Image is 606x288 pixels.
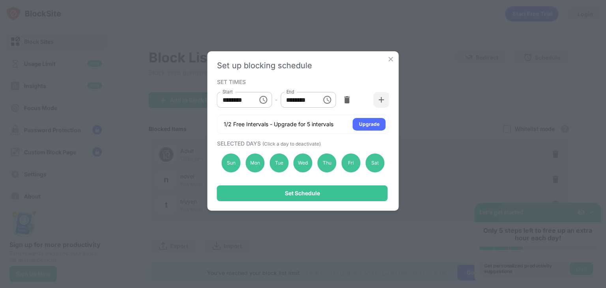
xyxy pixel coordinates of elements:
[269,153,288,172] div: Tue
[217,140,387,147] div: SELECTED DAYS
[223,88,233,95] label: Start
[245,153,264,172] div: Mon
[286,88,294,95] label: End
[255,92,271,108] button: Choose time, selected time is 10:00 AM
[318,153,337,172] div: Thu
[224,120,333,128] div: 1/2 Free Intervals - Upgrade for 5 intervals
[319,92,335,108] button: Choose time, selected time is 1:00 PM
[275,95,277,104] div: -
[217,61,389,70] div: Set up blocking schedule
[342,153,361,172] div: Fri
[262,141,321,147] span: (Click a day to deactivate)
[359,120,380,128] div: Upgrade
[294,153,312,172] div: Wed
[387,55,395,63] img: x-button.svg
[285,190,320,196] div: Set Schedule
[217,79,387,85] div: SET TIMES
[222,153,241,172] div: Sun
[365,153,384,172] div: Sat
